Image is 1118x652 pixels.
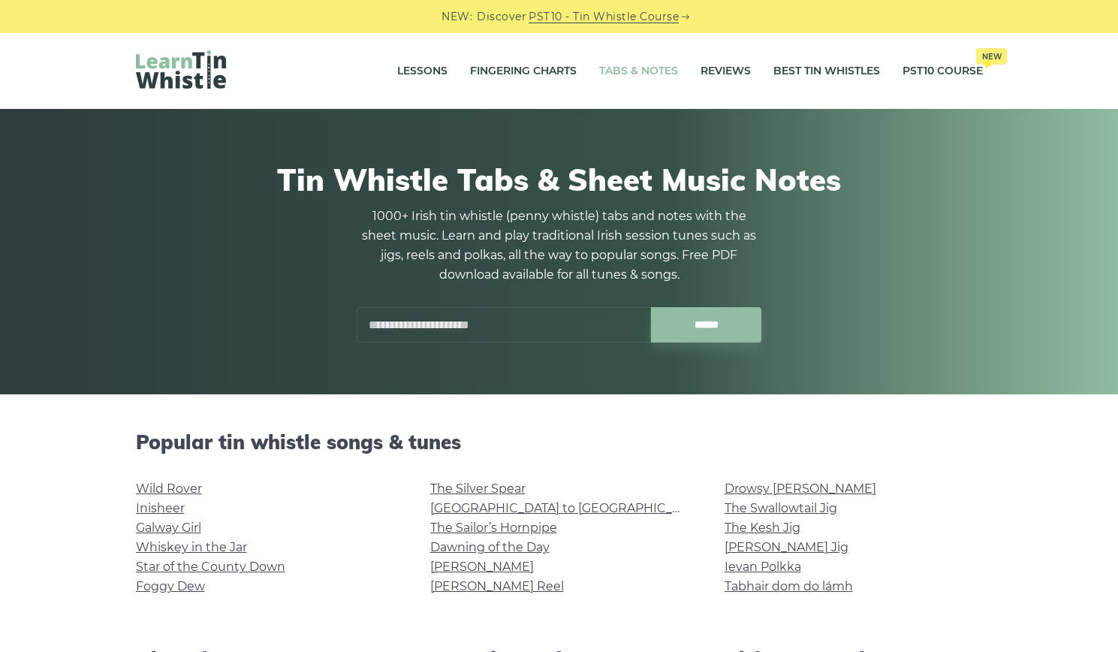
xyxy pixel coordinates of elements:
a: Best Tin Whistles [773,53,880,90]
h1: Tin Whistle Tabs & Sheet Music Notes [136,161,983,198]
a: Wild Rover [136,481,202,496]
a: Inisheer [136,501,185,515]
a: Fingering Charts [470,53,577,90]
a: [GEOGRAPHIC_DATA] to [GEOGRAPHIC_DATA] [430,501,707,515]
a: [PERSON_NAME] Jig [725,540,848,554]
a: The Swallowtail Jig [725,501,837,515]
a: Foggy Dew [136,579,205,593]
a: The Kesh Jig [725,521,800,535]
a: Ievan Polkka [725,560,801,574]
a: Star of the County Down [136,560,285,574]
h2: Popular tin whistle songs & tunes [136,430,983,454]
a: Drowsy [PERSON_NAME] [725,481,876,496]
img: LearnTinWhistle.com [136,50,226,89]
a: Lessons [397,53,448,90]
a: The Silver Spear [430,481,526,496]
a: Whiskey in the Jar [136,540,247,554]
span: New [976,48,1007,65]
a: The Sailor’s Hornpipe [430,521,557,535]
a: [PERSON_NAME] Reel [430,579,564,593]
p: 1000+ Irish tin whistle (penny whistle) tabs and notes with the sheet music. Learn and play tradi... [357,207,762,285]
a: Tabs & Notes [599,53,678,90]
a: Galway Girl [136,521,201,535]
a: Tabhair dom do lámh [725,579,853,593]
a: Dawning of the Day [430,540,550,554]
a: PST10 CourseNew [903,53,983,90]
a: [PERSON_NAME] [430,560,534,574]
a: Reviews [701,53,751,90]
